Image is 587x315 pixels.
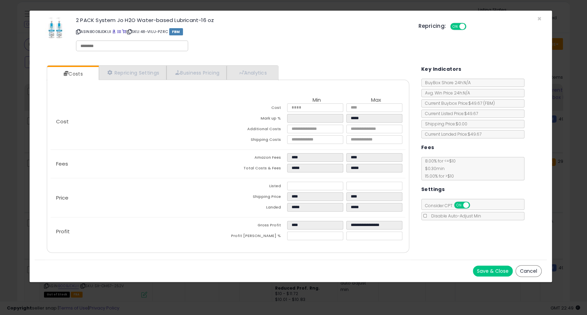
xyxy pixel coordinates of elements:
[465,24,476,30] span: OFF
[422,111,478,116] span: Current Listed Price: $49.67
[421,185,445,194] h5: Settings
[422,166,445,171] span: $0.30 min
[228,192,287,203] td: Shipping Price
[228,232,287,242] td: Profit [PERSON_NAME] %
[228,182,287,192] td: Listed
[537,14,542,24] span: ×
[228,153,287,164] td: Amazon Fees
[346,97,405,103] th: Max
[45,18,66,38] img: 41JMzoDDTBL._SL60_.jpg
[122,29,126,34] a: Your listing only
[418,23,446,29] h5: Repricing:
[117,29,121,34] a: All offer listings
[422,90,470,96] span: Avg. Win Price 24h: N/A
[422,173,454,179] span: 15.00 % for > $10
[51,119,228,124] p: Cost
[76,26,408,37] p: ASIN: B00BJDKLII | SKU: 48-VIUJ-PZRC
[422,80,471,86] span: BuyBox Share 24h: N/A
[421,65,461,74] h5: Key Indicators
[515,265,542,277] button: Cancel
[483,100,495,106] span: ( FBM )
[228,103,287,114] td: Cost
[422,100,495,106] span: Current Buybox Price:
[287,97,346,103] th: Min
[228,164,287,175] td: Total Costs & Fees
[76,18,408,23] h3: 2 PACK System Jo H2O Water-based Lubricant-16 oz
[51,195,228,201] p: Price
[99,66,167,80] a: Repricing Settings
[455,202,463,208] span: ON
[227,66,278,80] a: Analytics
[228,114,287,125] td: Mark up %
[228,135,287,146] td: Shipping Costs
[468,100,495,106] span: $49.67
[451,24,460,30] span: ON
[428,213,481,219] span: Disable Auto-Adjust Min
[422,158,456,179] span: 8.00 % for <= $10
[166,66,227,80] a: Business Pricing
[421,143,434,152] h5: Fees
[51,229,228,234] p: Profit
[228,203,287,214] td: Landed
[422,131,481,137] span: Current Landed Price: $49.67
[228,221,287,232] td: Gross Profit
[112,29,116,34] a: BuyBox page
[51,161,228,167] p: Fees
[469,202,480,208] span: OFF
[422,121,467,127] span: Shipping Price: $0.00
[47,67,98,81] a: Costs
[422,203,479,209] span: Consider CPT:
[228,125,287,135] td: Additional Costs
[473,266,513,277] button: Save & Close
[169,28,183,35] span: FBM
